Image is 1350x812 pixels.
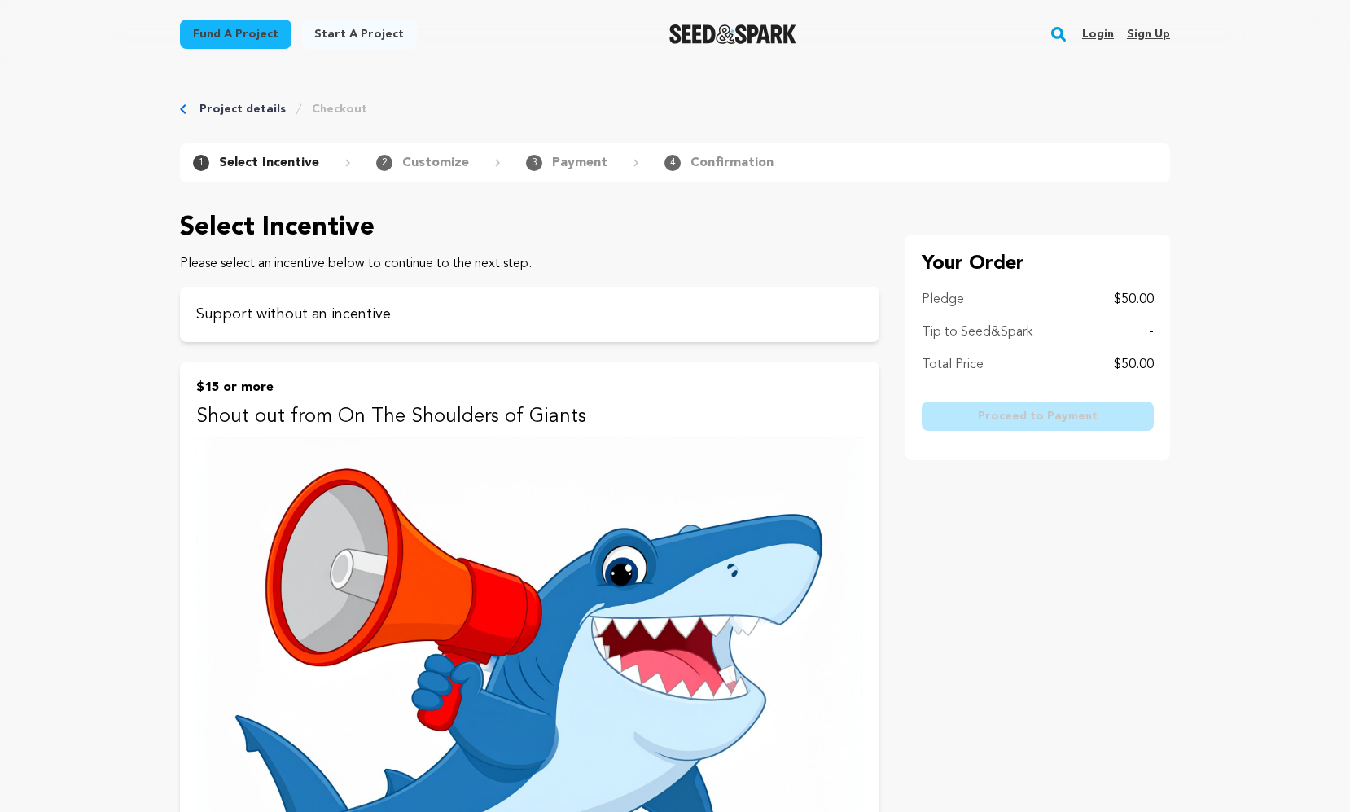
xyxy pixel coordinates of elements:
a: Sign up [1127,21,1170,47]
p: Select Incentive [180,208,879,248]
p: Confirmation [690,153,774,173]
img: Seed&Spark Logo Dark Mode [669,24,797,44]
span: 3 [526,155,542,171]
p: $15 or more [196,378,863,397]
span: Proceed to Payment [978,408,1098,424]
span: 2 [376,155,392,171]
p: Select Incentive [219,153,319,173]
p: - [1149,323,1154,342]
p: Pledge [922,290,964,309]
a: Seed&Spark Homepage [669,24,797,44]
span: 1 [193,155,209,171]
p: $50.00 [1114,290,1154,309]
p: Payment [552,153,607,173]
a: Login [1082,21,1114,47]
p: Support without an incentive [196,303,863,326]
div: Breadcrumb [180,101,1170,117]
a: Checkout [312,101,367,117]
p: Total Price [922,355,984,375]
p: $50.00 [1114,355,1154,375]
a: Project details [199,101,286,117]
a: Start a project [301,20,417,49]
p: Tip to Seed&Spark [922,323,1032,342]
p: Shout out from On The Shoulders of Giants [196,404,863,430]
p: Customize [402,153,469,173]
p: Your Order [922,251,1154,277]
a: Fund a project [180,20,291,49]
p: Please select an incentive below to continue to the next step. [180,254,879,274]
span: 4 [664,155,681,171]
button: Proceed to Payment [922,402,1154,431]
